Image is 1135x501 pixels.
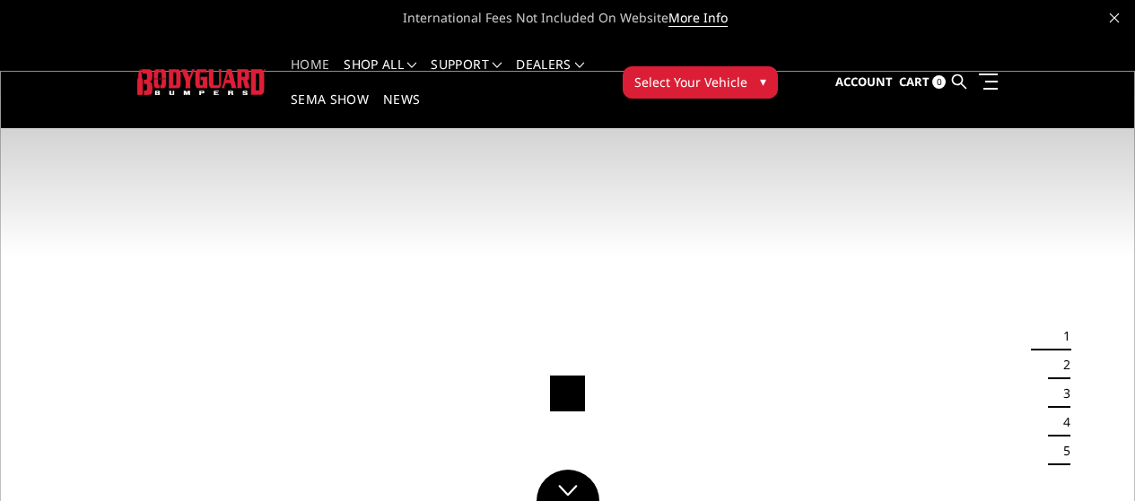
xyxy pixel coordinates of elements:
span: Account [835,73,893,90]
a: Cart 0 [899,58,946,107]
button: 1 of 5 [1052,322,1070,350]
button: Select Your Vehicle [623,66,778,99]
a: Dealers [516,58,584,93]
a: Click to Down [537,470,599,501]
button: 4 of 5 [1052,408,1070,436]
img: BODYGUARD BUMPERS [137,69,266,94]
a: Account [835,58,893,107]
a: SEMA Show [291,93,369,128]
span: Select Your Vehicle [634,73,747,91]
a: Support [431,58,502,93]
a: News [383,93,420,128]
span: 0 [932,75,946,89]
a: More Info [668,9,728,27]
a: shop all [344,58,416,93]
span: ▾ [760,72,766,91]
button: 3 of 5 [1052,379,1070,408]
button: 2 of 5 [1052,350,1070,379]
a: Home [291,58,329,93]
span: Cart [899,73,930,90]
button: 5 of 5 [1052,436,1070,465]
